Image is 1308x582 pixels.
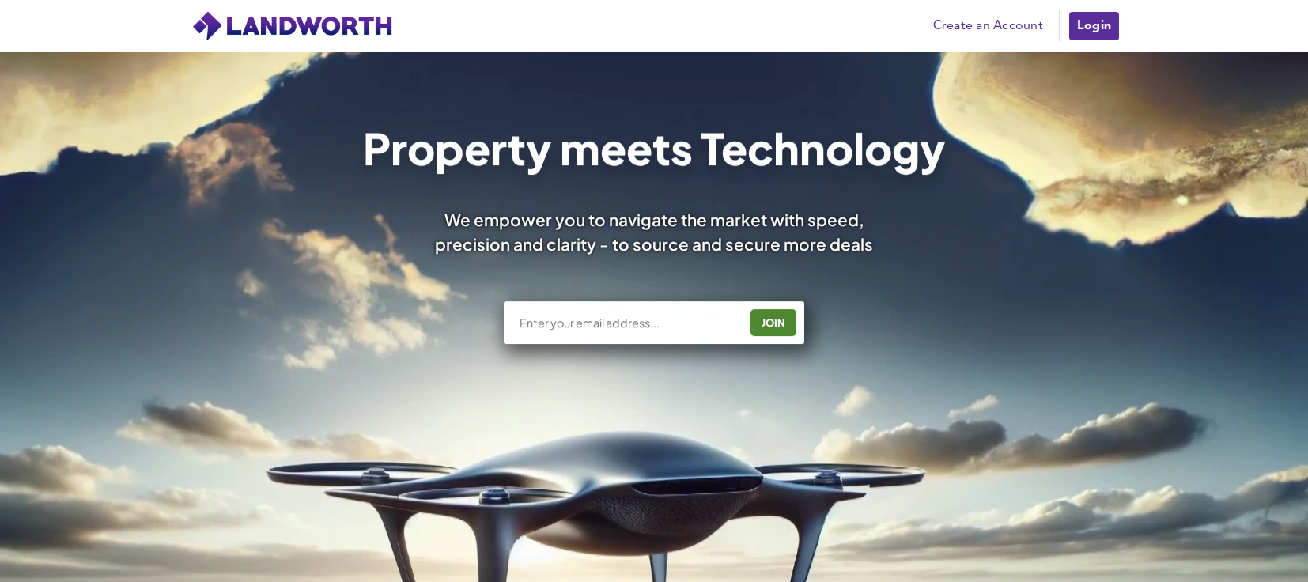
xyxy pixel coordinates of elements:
[518,315,739,331] input: Enter your email address...
[1068,10,1121,42] a: Login
[755,310,792,335] div: JOIN
[414,207,894,256] div: We empower you to navigate the market with speed, precision and clarity - to source and secure mo...
[363,127,946,169] h1: Property meets Technology
[925,14,1051,38] a: Create an Account
[750,309,796,336] button: JOIN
